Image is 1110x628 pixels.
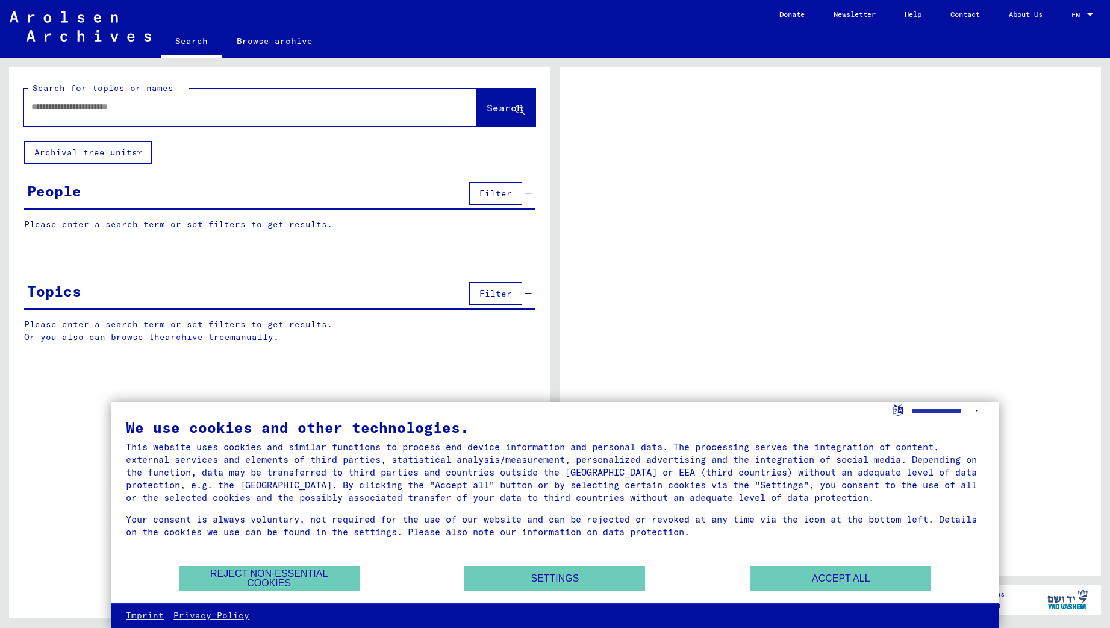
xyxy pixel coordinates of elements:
[24,218,535,231] p: Please enter a search term or set filters to get results.
[479,288,512,299] span: Filter
[469,282,522,305] button: Filter
[27,180,81,202] div: People
[476,89,535,126] button: Search
[464,566,645,591] button: Settings
[750,566,931,591] button: Accept all
[10,11,151,42] img: Arolsen_neg.svg
[126,610,164,622] a: Imprint
[487,102,523,114] span: Search
[126,441,984,504] div: This website uses cookies and similar functions to process end device information and personal da...
[24,318,535,344] p: Please enter a search term or set filters to get results. Or you also can browse the manually.
[161,27,222,58] a: Search
[27,280,81,302] div: Topics
[469,182,522,205] button: Filter
[33,83,173,93] mat-label: Search for topics or names
[222,27,327,55] a: Browse archive
[173,610,249,622] a: Privacy Policy
[126,513,984,538] div: Your consent is always voluntary, not required for the use of our website and can be rejected or ...
[165,331,230,342] a: archive tree
[24,141,152,164] button: Archival tree units
[1045,585,1090,615] img: yv_logo.png
[126,420,984,435] div: We use cookies and other technologies.
[479,188,512,199] span: Filter
[179,566,360,591] button: Reject non-essential cookies
[1071,11,1085,19] span: EN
